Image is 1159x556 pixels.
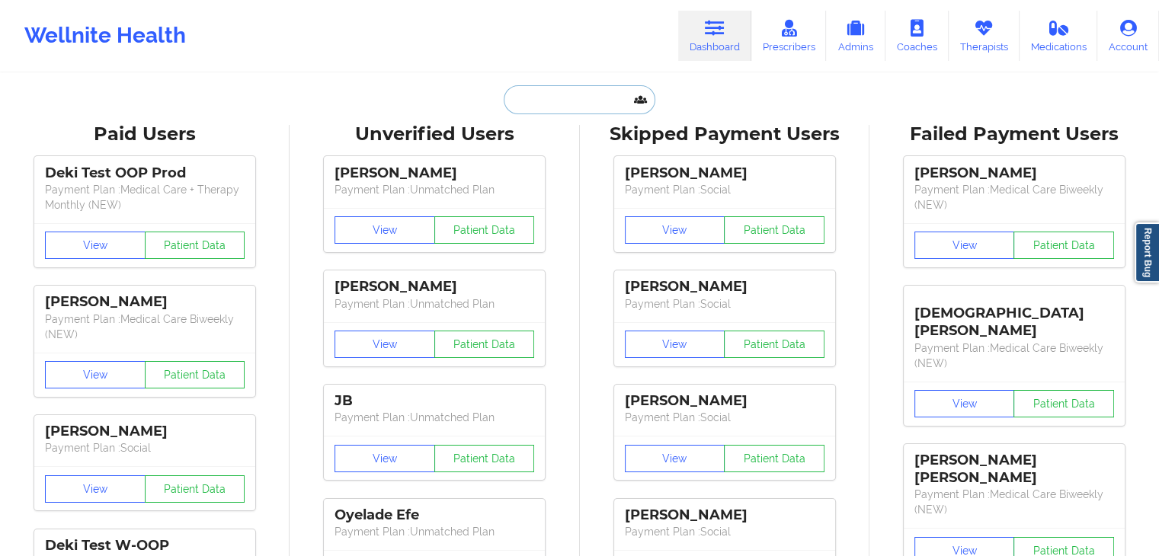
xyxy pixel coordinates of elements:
div: Deki Test OOP Prod [45,165,245,182]
div: Oyelade Efe [335,506,534,524]
button: View [45,232,146,259]
p: Payment Plan : Social [625,296,824,312]
a: Therapists [949,11,1020,61]
p: Payment Plan : Social [625,182,824,197]
a: Account [1097,11,1159,61]
p: Payment Plan : Medical Care Biweekly (NEW) [914,487,1114,517]
button: Patient Data [1013,390,1114,417]
a: Coaches [885,11,949,61]
button: View [625,331,725,358]
a: Dashboard [678,11,751,61]
div: JB [335,392,534,410]
button: View [625,445,725,472]
div: [PERSON_NAME] [335,278,534,296]
button: View [335,331,435,358]
button: Patient Data [724,216,824,244]
p: Payment Plan : Social [625,410,824,425]
button: View [45,475,146,503]
p: Payment Plan : Unmatched Plan [335,410,534,425]
div: Failed Payment Users [880,123,1148,146]
div: [PERSON_NAME] [625,165,824,182]
p: Payment Plan : Social [45,440,245,455]
div: Unverified Users [300,123,568,146]
p: Payment Plan : Medical Care Biweekly (NEW) [914,182,1114,212]
p: Payment Plan : Social [625,524,824,539]
p: Payment Plan : Medical Care Biweekly (NEW) [914,340,1114,371]
p: Payment Plan : Medical Care + Therapy Monthly (NEW) [45,182,245,212]
p: Payment Plan : Unmatched Plan [335,296,534,312]
a: Medications [1020,11,1098,61]
a: Admins [826,11,885,61]
p: Payment Plan : Unmatched Plan [335,182,534,197]
button: Patient Data [145,232,245,259]
p: Payment Plan : Medical Care Biweekly (NEW) [45,312,245,342]
div: [PERSON_NAME] [625,392,824,410]
div: [DEMOGRAPHIC_DATA][PERSON_NAME] [914,293,1114,340]
button: Patient Data [724,445,824,472]
button: View [335,445,435,472]
button: Patient Data [724,331,824,358]
div: [PERSON_NAME] [45,423,245,440]
div: [PERSON_NAME] [914,165,1114,182]
div: [PERSON_NAME] [625,506,824,524]
button: View [625,216,725,244]
button: Patient Data [434,216,535,244]
button: Patient Data [434,445,535,472]
button: View [335,216,435,244]
button: Patient Data [1013,232,1114,259]
div: [PERSON_NAME] [45,293,245,311]
button: Patient Data [145,475,245,503]
a: Prescribers [751,11,827,61]
div: [PERSON_NAME] [625,278,824,296]
button: Patient Data [145,361,245,388]
div: [PERSON_NAME] [PERSON_NAME] [914,452,1114,487]
div: Deki Test W-OOP [45,537,245,554]
button: View [914,390,1015,417]
button: Patient Data [434,331,535,358]
div: [PERSON_NAME] [335,165,534,182]
div: Skipped Payment Users [591,123,859,146]
button: View [45,361,146,388]
a: Report Bug [1135,222,1159,283]
button: View [914,232,1015,259]
div: Paid Users [11,123,279,146]
p: Payment Plan : Unmatched Plan [335,524,534,539]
